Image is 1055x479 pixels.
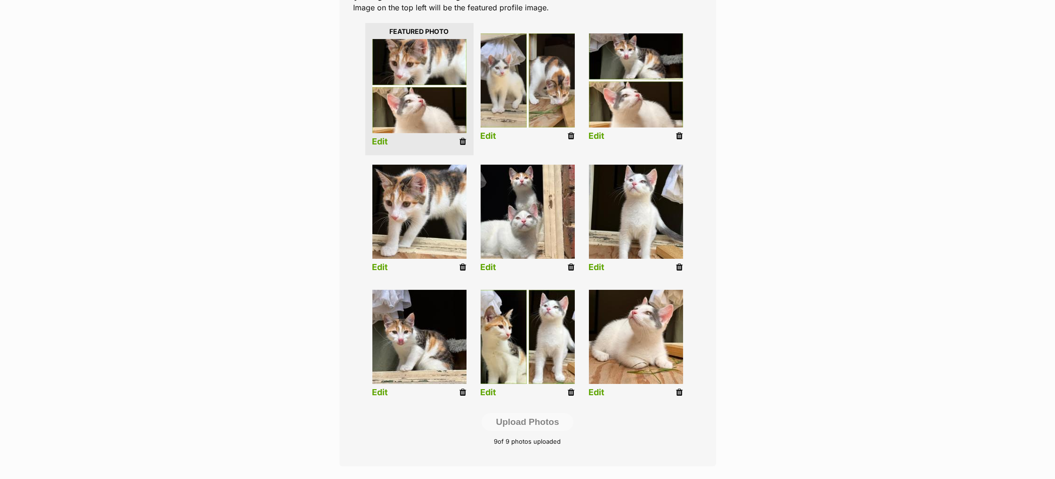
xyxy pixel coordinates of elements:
img: nryywdbmfz7rxalg2jcr.jpg [589,290,683,384]
a: Edit [481,388,497,398]
img: lgsuib5elbfly97mcu0y.jpg [372,290,467,384]
a: Edit [372,388,388,398]
img: zokdavb7lkshp877q2cw.jpg [481,165,575,259]
img: ziwiott3veg2vzclzy4c.jpg [372,39,467,133]
span: 9 [494,438,498,445]
p: of 9 photos uploaded [354,437,702,447]
a: Edit [589,388,605,398]
a: Edit [481,131,497,141]
img: hus8kkuaqitnp2qi3nwc.jpg [589,165,683,259]
img: rkyv4dpblvghpy8hhsx1.jpg [589,33,683,128]
a: Edit [481,263,497,272]
button: Upload Photos [482,413,573,431]
img: cowka92ul9i6v8pxqdla.jpg [481,290,575,384]
a: Edit [372,263,388,272]
img: xqectewdmmy6mwjzh7mz.jpg [372,165,467,259]
a: Edit [589,131,605,141]
img: ciejpfisittct0rp6xd0.jpg [481,33,575,128]
a: Edit [372,137,388,147]
a: Edit [589,263,605,272]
